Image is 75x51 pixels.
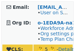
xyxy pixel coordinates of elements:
[12,20,31,26] strong: Org ID:
[13,4,29,10] strong: Email:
